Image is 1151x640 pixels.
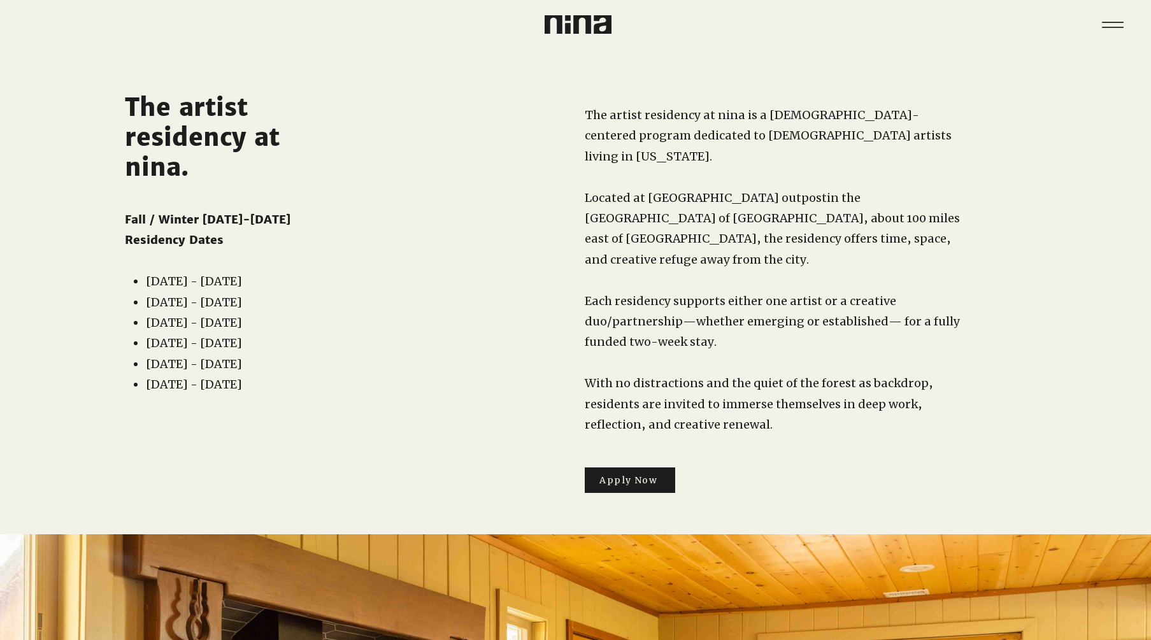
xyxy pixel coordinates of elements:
[125,92,280,182] span: The artist residency at nina.
[146,377,242,392] span: [DATE] - [DATE]
[146,295,242,309] span: [DATE] - [DATE]
[125,212,290,247] span: Fall / Winter [DATE]-[DATE] Residency Dates
[585,190,827,205] span: Located at [GEOGRAPHIC_DATA] outpost
[585,190,960,267] span: in the [GEOGRAPHIC_DATA] of [GEOGRAPHIC_DATA], about 100 miles east of [GEOGRAPHIC_DATA], the res...
[146,357,242,371] span: [DATE] - [DATE]
[585,294,960,350] span: Each residency supports either one artist or a creative duo/partnership—whether emerging or estab...
[585,467,675,493] a: Apply Now
[585,108,952,164] span: The artist residency at nina is a [DEMOGRAPHIC_DATA]-centered program dedicated to [DEMOGRAPHIC_D...
[545,15,611,34] img: Nina Logo CMYK_Charcoal.png
[146,274,242,288] span: [DATE] - [DATE]
[1093,5,1132,44] nav: Site
[599,474,657,486] span: Apply Now
[146,315,242,330] span: [DATE] - [DATE]
[1093,5,1132,44] button: Menu
[585,376,933,432] span: With no distractions and the quiet of the forest as backdrop, residents are invited to immerse th...
[146,336,242,350] span: [DATE] - [DATE]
